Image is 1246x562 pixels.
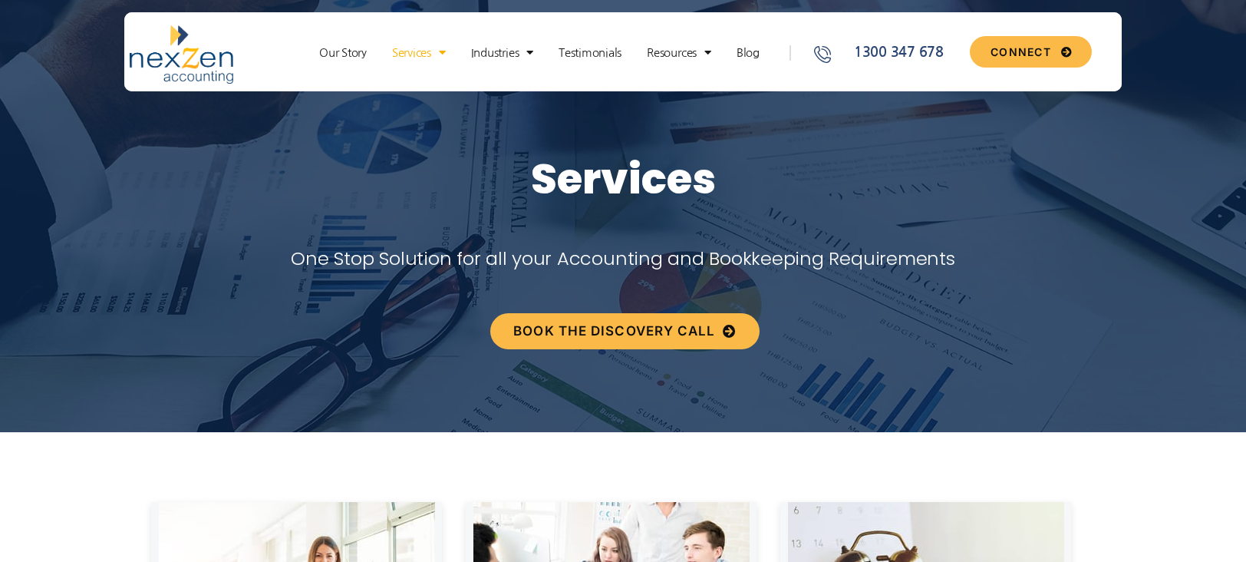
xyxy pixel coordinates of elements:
[639,45,719,61] a: Resources
[463,45,541,61] a: Industries
[970,36,1092,68] a: CONNECT
[850,42,944,63] span: 1300 347 678
[249,242,997,275] p: One Stop Solution for all your Accounting and Bookkeeping Requirements
[513,325,715,338] span: BOOK THE DISCOVERY CALL
[311,45,374,61] a: Our Story
[551,45,629,61] a: Testimonials
[297,45,782,61] nav: Menu
[812,42,964,63] a: 1300 347 678
[729,45,767,61] a: Blog
[531,149,716,208] span: Services
[490,313,759,349] a: BOOK THE DISCOVERY CALL
[991,47,1051,58] span: CONNECT
[384,45,453,61] a: Services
